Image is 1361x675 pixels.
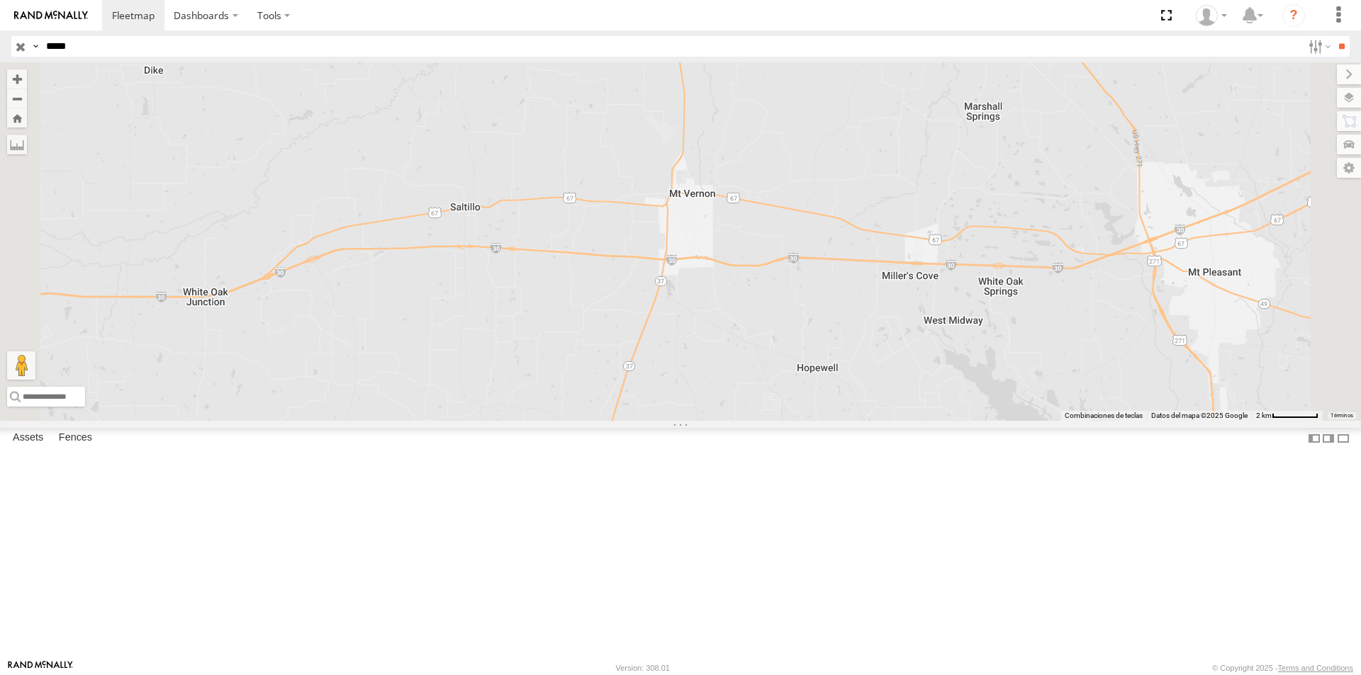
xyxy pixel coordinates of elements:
[1337,158,1361,178] label: Map Settings
[7,69,27,89] button: Zoom in
[1282,4,1305,27] i: ?
[14,11,88,21] img: rand-logo.svg
[1252,411,1323,421] button: Escala del mapa: 2 km por 62 píxeles
[7,351,35,380] button: Arrastra al hombrecito al mapa para abrir Street View
[8,661,73,675] a: Visit our Website
[7,108,27,127] button: Zoom Home
[1321,428,1335,448] label: Dock Summary Table to the Right
[1303,36,1333,57] label: Search Filter Options
[6,429,50,448] label: Assets
[52,429,99,448] label: Fences
[1256,412,1272,419] span: 2 km
[1212,664,1353,672] div: © Copyright 2025 -
[7,135,27,154] label: Measure
[1331,412,1353,418] a: Términos (se abre en una nueva pestaña)
[616,664,670,672] div: Version: 308.01
[7,89,27,108] button: Zoom out
[1191,5,1232,26] div: Miguel Cantu
[1151,412,1248,419] span: Datos del mapa ©2025 Google
[1336,428,1350,448] label: Hide Summary Table
[1307,428,1321,448] label: Dock Summary Table to the Left
[1278,664,1353,672] a: Terms and Conditions
[1065,411,1143,421] button: Combinaciones de teclas
[30,36,41,57] label: Search Query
